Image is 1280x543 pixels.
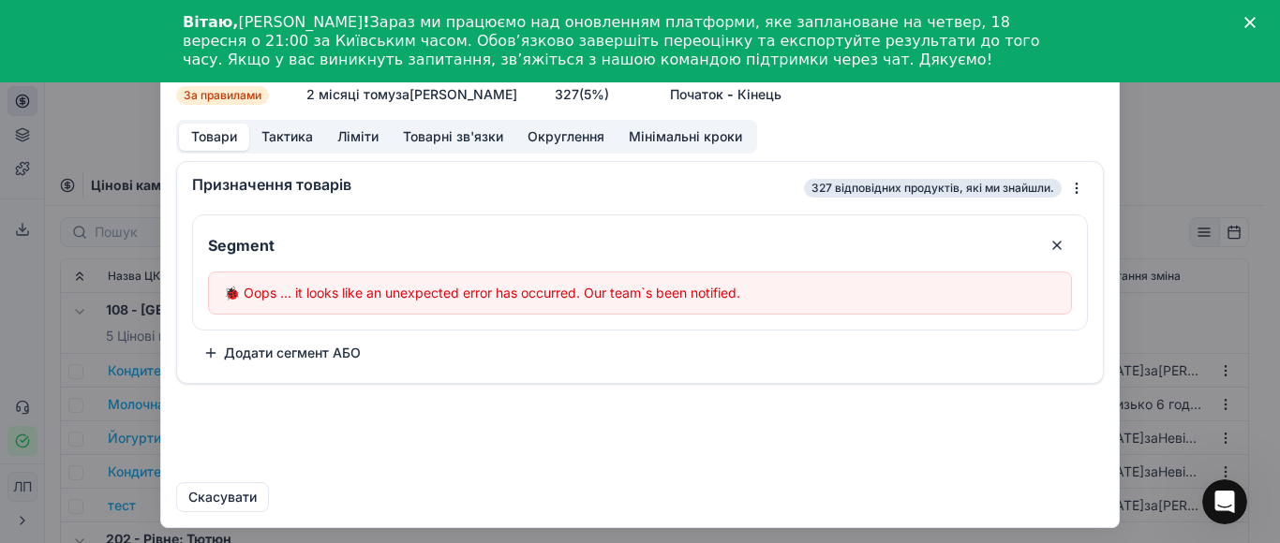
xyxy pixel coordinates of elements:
b: Вітаю, [183,13,238,31]
div: Призначення товарів [192,177,800,192]
button: Додати сегмент АБО [192,338,372,368]
button: Товарні зв'язки [391,124,515,151]
button: Ліміти [325,124,391,151]
button: Товари [179,124,249,151]
span: 2 місяці тому за [PERSON_NAME] [306,86,517,102]
div: [PERSON_NAME] Зараз ми працюємо над оновленням платформи, яке заплановане на четвер, 18 вересня о... [183,13,1067,69]
div: Закрити [1244,17,1263,28]
span: - [727,85,734,104]
iframe: Intercom live chat [1202,479,1247,524]
button: Початок [670,85,723,104]
button: Скасувати [176,482,269,512]
button: Кінець [737,85,781,104]
button: Тактика [249,124,325,151]
button: Округлення [515,124,617,151]
span: 327 відповідних продуктів, які ми знайшли. [804,179,1062,198]
b: ! [363,13,369,31]
input: Сегмент [204,230,1034,260]
span: За правилами [176,86,269,105]
a: 327(5%) [555,85,609,104]
div: 🐞 Oops ... it looks like an unexpected error has occurred. Our team`s been notified. [224,284,1056,302]
button: Мінімальні кроки [617,124,754,151]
